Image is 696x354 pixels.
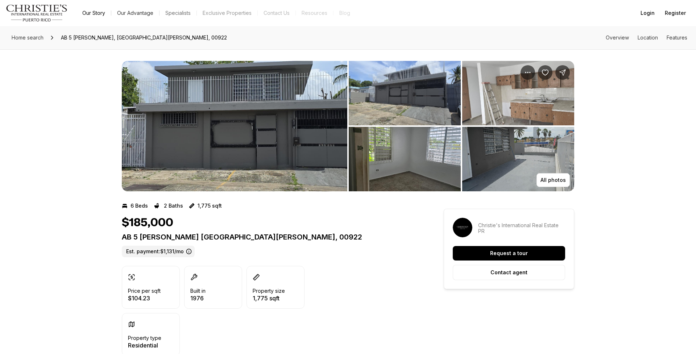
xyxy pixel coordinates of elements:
a: Specialists [159,8,196,18]
p: Request a tour [490,250,528,256]
li: 2 of 4 [349,61,574,191]
h1: $185,000 [122,216,173,230]
button: Save Property: AB 5 JULIO ANDINO [538,65,552,80]
p: 1,775 sqft [198,203,222,209]
span: Login [641,10,655,16]
a: Our Advantage [111,8,159,18]
span: Home search [12,34,43,41]
button: Contact agent [453,265,565,280]
a: Our Story [76,8,111,18]
img: logo [6,4,68,22]
button: Login [636,6,659,20]
p: Residential [128,342,161,348]
a: Blog [333,8,356,18]
a: Home search [9,32,46,43]
a: Skip to: Location [638,34,658,41]
p: 6 Beds [130,203,148,209]
p: 2 Baths [164,203,183,209]
button: Property options [521,65,535,80]
nav: Page section menu [606,35,687,41]
a: Exclusive Properties [197,8,257,18]
a: Skip to: Overview [606,34,629,41]
p: $104.23 [128,295,161,301]
button: Register [660,6,690,20]
button: View image gallery [349,127,461,191]
p: Christie's International Real Estate PR [478,222,565,234]
button: Contact Us [258,8,295,18]
p: All photos [540,177,566,183]
a: Resources [296,8,333,18]
span: AB 5 [PERSON_NAME], [GEOGRAPHIC_DATA][PERSON_NAME], 00922 [58,32,230,43]
p: 1,775 sqft [253,295,285,301]
p: Contact agent [490,270,527,275]
button: View image gallery [349,61,461,125]
a: Skip to: Features [667,34,687,41]
div: Listing Photos [122,61,574,191]
p: Price per sqft [128,288,161,294]
button: Share Property: AB 5 JULIO ANDINO [555,65,570,80]
button: View image gallery [462,127,574,191]
p: Property size [253,288,285,294]
p: Built in [190,288,206,294]
p: Property type [128,335,161,341]
button: View image gallery [462,61,574,125]
li: 1 of 4 [122,61,347,191]
button: Request a tour [453,246,565,261]
span: Register [665,10,686,16]
label: Est. payment: $1,131/mo [122,246,195,257]
p: AB 5 [PERSON_NAME] [GEOGRAPHIC_DATA][PERSON_NAME], 00922 [122,233,418,241]
p: 1976 [190,295,206,301]
button: View image gallery [122,61,347,191]
button: All photos [536,173,570,187]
